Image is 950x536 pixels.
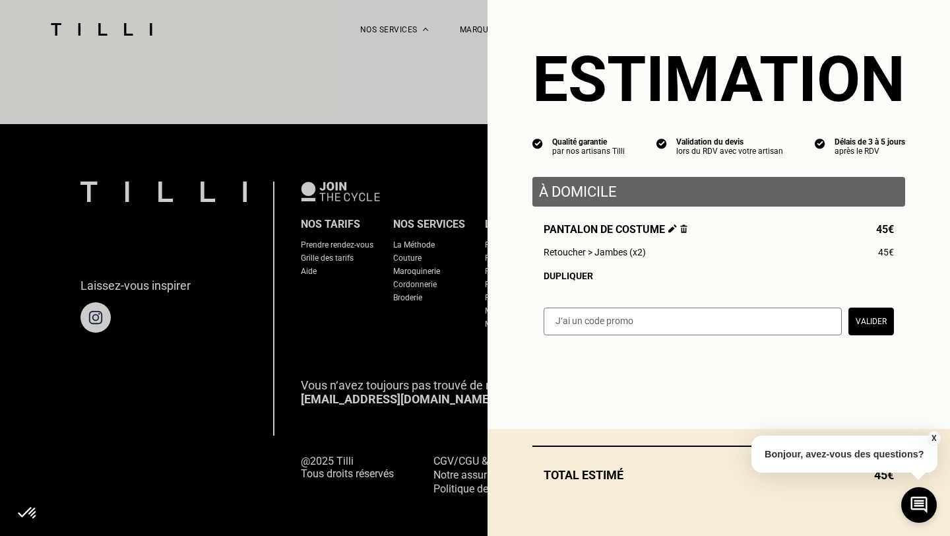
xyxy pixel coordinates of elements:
[848,308,894,335] button: Valider
[815,137,825,149] img: icon list info
[544,223,687,236] span: Pantalon de costume
[668,224,677,233] img: Éditer
[532,468,905,482] div: Total estimé
[544,247,646,257] span: Retoucher > Jambes (x2)
[552,137,625,147] div: Qualité garantie
[927,431,940,446] button: X
[676,147,783,156] div: lors du RDV avec votre artisan
[532,42,905,116] section: Estimation
[876,223,894,236] span: 45€
[835,137,905,147] div: Délais de 3 à 5 jours
[532,137,543,149] img: icon list info
[878,247,894,257] span: 45€
[544,271,894,281] div: Dupliquer
[751,436,937,473] p: Bonjour, avez-vous des questions?
[680,224,687,233] img: Supprimer
[656,137,667,149] img: icon list info
[552,147,625,156] div: par nos artisans Tilli
[544,308,842,335] input: J‘ai un code promo
[835,147,905,156] div: après le RDV
[539,184,899,200] p: À domicile
[676,137,783,147] div: Validation du devis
